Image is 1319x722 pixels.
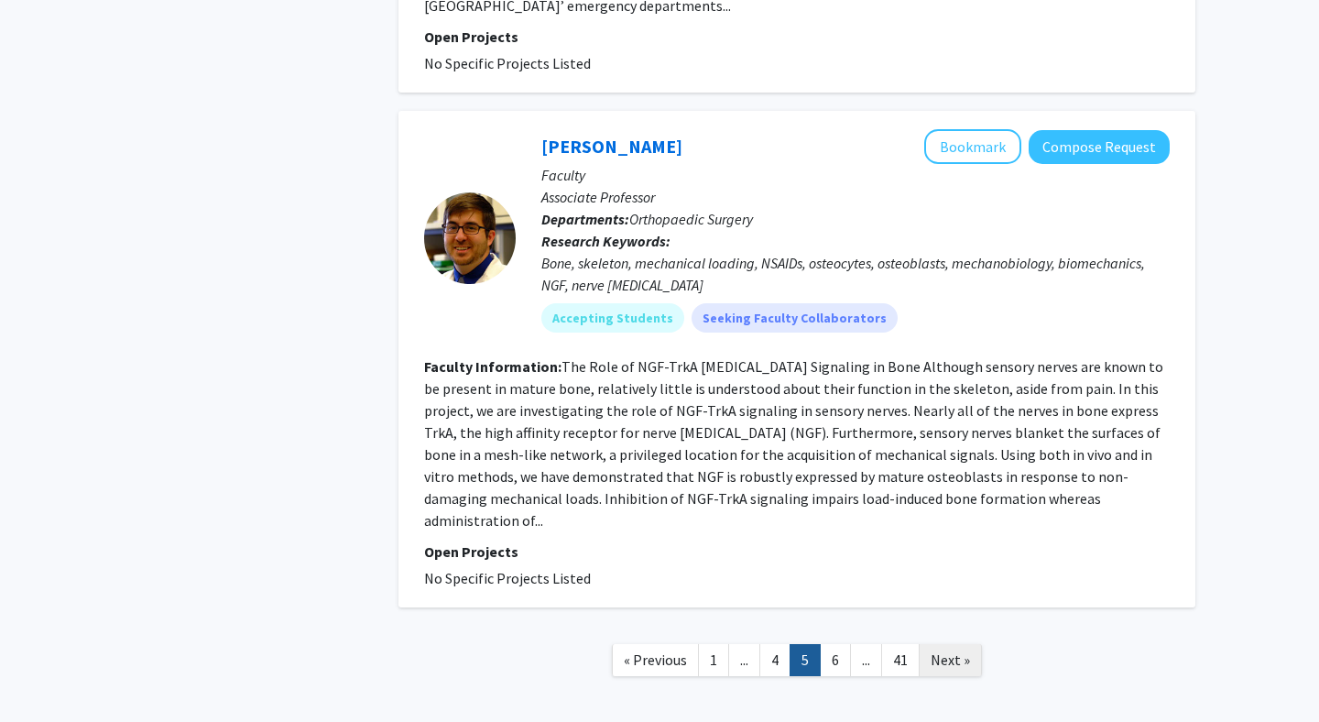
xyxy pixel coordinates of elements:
[1029,130,1170,164] button: Compose Request to Ryan Tomlinson
[629,210,753,228] span: Orthopaedic Surgery
[919,644,982,676] a: Next
[698,644,729,676] a: 1
[541,164,1170,186] p: Faculty
[541,252,1170,296] div: Bone, skeleton, mechanical loading, NSAIDs, osteocytes, osteoblasts, mechanobiology, biomechanics...
[931,651,970,669] span: Next »
[740,651,748,669] span: ...
[541,232,670,250] b: Research Keywords:
[881,644,920,676] a: 41
[541,186,1170,208] p: Associate Professor
[924,129,1021,164] button: Add Ryan Tomlinson to Bookmarks
[692,303,898,333] mat-chip: Seeking Faculty Collaborators
[862,651,870,669] span: ...
[541,135,682,158] a: [PERSON_NAME]
[424,357,561,376] b: Faculty Information:
[612,644,699,676] a: Previous
[424,541,1170,563] p: Open Projects
[541,210,629,228] b: Departments:
[541,303,684,333] mat-chip: Accepting Students
[759,644,790,676] a: 4
[424,26,1170,48] p: Open Projects
[790,644,821,676] a: 5
[424,569,591,587] span: No Specific Projects Listed
[424,357,1163,530] fg-read-more: The Role of NGF-TrkA [MEDICAL_DATA] Signaling in Bone Although sensory nerves are known to be pre...
[398,626,1195,700] nav: Page navigation
[624,651,687,669] span: « Previous
[14,640,78,708] iframe: Chat
[424,54,591,72] span: No Specific Projects Listed
[820,644,851,676] a: 6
